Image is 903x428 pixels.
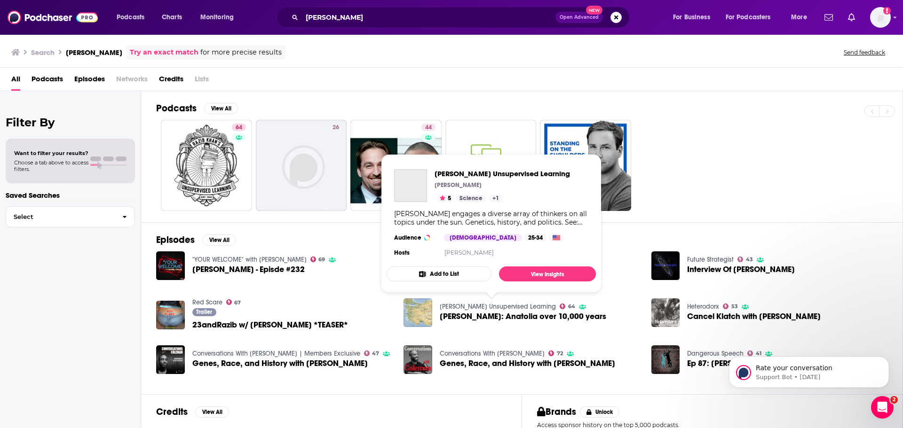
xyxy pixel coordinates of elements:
[421,124,436,131] a: 44
[871,396,894,419] iframe: Intercom live chat
[715,337,903,403] iframe: Intercom notifications message
[821,9,837,25] a: Show notifications dropdown
[329,124,343,131] a: 26
[687,256,734,264] a: Future Strategist
[194,10,246,25] button: open menu
[524,234,547,241] div: 25-34
[440,312,606,320] span: [PERSON_NAME]: Anatolia over 10,000 years
[841,48,888,56] button: Send feedback
[333,123,339,132] span: 26
[560,303,575,309] a: 64
[195,71,209,91] span: Lists
[687,265,795,273] span: Interview Of [PERSON_NAME]
[156,102,238,114] a: PodcastsView All
[6,214,115,220] span: Select
[74,71,105,91] a: Episodes
[651,345,680,374] img: Ep 87: Razib Khan
[8,8,98,26] img: Podchaser - Follow, Share and Rate Podcasts
[746,257,753,262] span: 43
[404,298,432,327] img: Razib Khan: Anatolia over 10,000 years
[6,191,135,200] p: Saved Searches
[687,312,821,320] span: Cancel Klatch with [PERSON_NAME]
[156,234,236,246] a: EpisodesView All
[161,120,252,211] a: 64
[256,120,347,211] a: 26
[192,359,368,367] a: Genes, Race, and History with Razib Khan
[202,234,236,246] button: View All
[226,299,241,305] a: 67
[666,10,722,25] button: open menu
[489,195,503,202] a: +1
[192,265,305,273] span: [PERSON_NAME] - Episde #232
[687,265,795,273] a: Interview Of Razib Khan
[200,11,234,24] span: Monitoring
[14,150,88,156] span: Want to filter your results?
[394,234,436,241] h3: Audience
[350,120,442,211] a: 44
[440,303,556,311] a: Razib Khan's Unsupervised Learning
[580,406,620,418] button: Unlock
[192,298,222,306] a: Red Scare
[302,10,555,25] input: Search podcasts, credits, & more...
[568,304,575,309] span: 64
[673,11,710,24] span: For Business
[394,210,588,226] div: [PERSON_NAME] engages a diverse array of thinkers on all topics under the sun. Genetics, history,...
[444,234,522,241] div: [DEMOGRAPHIC_DATA]
[791,11,807,24] span: More
[156,301,185,329] img: 23andRazib w/ Razib Khan *TEASER*
[196,309,212,315] span: Trailer
[440,350,545,358] a: Conversations With Coleman
[156,102,197,114] h2: Podcasts
[726,11,771,24] span: For Podcasters
[440,359,615,367] span: Genes, Race, and History with [PERSON_NAME]
[6,206,135,227] button: Select
[32,71,63,91] a: Podcasts
[310,257,325,262] a: 69
[394,169,427,202] a: Razib Khan's Unsupervised Learning
[499,266,596,281] a: View Insights
[156,234,195,246] h2: Episodes
[444,249,494,256] a: [PERSON_NAME]
[200,47,282,58] span: for more precise results
[156,345,185,374] img: Genes, Race, and History with Razib Khan
[285,7,639,28] div: Search podcasts, credits, & more...
[437,195,454,202] button: 5
[156,251,185,280] img: Razib Khan - Episde #232
[387,266,491,281] button: Add to List
[651,298,680,327] a: Cancel Klatch with Razib Khan
[651,251,680,280] img: Interview Of Razib Khan
[687,359,773,367] span: Ep 87: [PERSON_NAME]
[364,350,380,356] a: 47
[236,123,242,132] span: 64
[192,256,307,264] a: "YOUR WELCOME" with Michael Malice
[404,345,432,374] a: Genes, Race, and History with Razib Khan
[192,359,368,367] span: Genes, Race, and History with [PERSON_NAME]
[117,11,144,24] span: Podcasts
[435,181,482,189] p: [PERSON_NAME]
[232,124,246,131] a: 64
[14,159,88,172] span: Choose a tab above to access filters.
[723,303,738,309] a: 53
[883,7,891,15] svg: Add a profile image
[318,257,325,262] span: 69
[720,10,784,25] button: open menu
[372,351,379,356] span: 47
[731,304,738,309] span: 53
[890,396,898,404] span: 2
[192,350,360,358] a: Conversations With Coleman | Members Exclusive
[440,359,615,367] a: Genes, Race, and History with Razib Khan
[159,71,183,91] a: Credits
[11,71,20,91] a: All
[456,195,486,202] a: Science
[156,406,229,418] a: CreditsView All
